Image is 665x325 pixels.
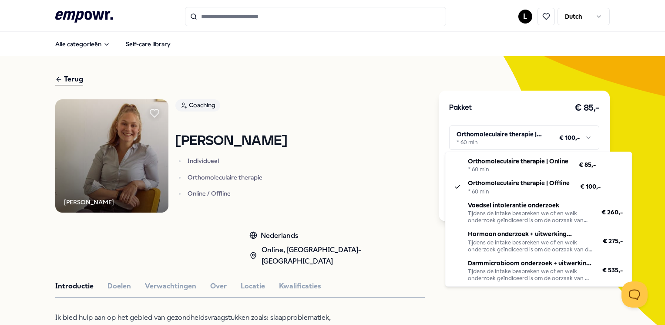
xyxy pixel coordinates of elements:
[468,200,591,210] p: Voedsel intolerantie onderzoek
[468,268,592,282] div: Tijdens de intake bespreken we of en welk onderzoek geïndiceerd is om de oorzaak van de klachten ...
[601,207,623,217] span: € 260,-
[468,178,570,188] p: Orthomoleculaire therapie | Offline
[468,210,591,224] div: Tijdens de intake bespreken we of en welk onderzoek geïndiceerd is om de oorzaak van de klachten ...
[468,188,570,195] div: * 60 min
[468,156,568,166] p: Orthomoleculaire therapie | Online
[580,182,601,191] span: € 100,-
[468,258,592,268] p: Darmmicrobioom onderzoek + uitwerking behandelplan
[602,265,623,275] span: € 535,-
[579,160,596,169] span: € 85,-
[468,166,568,173] div: * 60 min
[468,239,592,253] div: Tijdens de intake bespreken we of en welk onderzoek geïndiceerd is om de oorzaak van de klachten ...
[468,229,592,239] p: Hormoon onderzoek + uitwerking behandelplan
[603,236,623,246] span: € 275,-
